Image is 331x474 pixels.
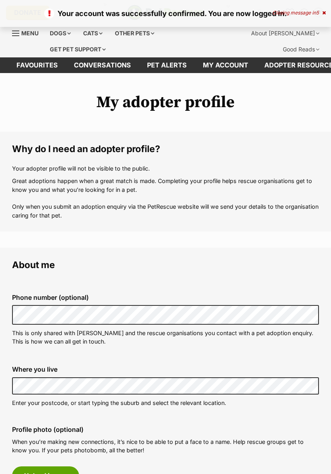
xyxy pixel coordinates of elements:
a: Menu [12,25,44,40]
div: Good Reads [277,41,325,57]
p: Enter your postcode, or start typing the suburb and select the relevant location. [12,399,319,407]
p: Great adoptions happen when a great match is made. Completing your profile helps rescue organisat... [12,177,319,220]
div: Dogs [44,25,76,41]
a: Pet alerts [139,57,195,73]
p: Your adopter profile will not be visible to the public. [12,164,319,173]
a: Favourites [8,57,66,73]
div: About [PERSON_NAME] [245,25,325,41]
a: My account [195,57,256,73]
label: Phone number (optional) [12,294,319,301]
a: conversations [66,57,139,73]
label: Where you live [12,366,319,373]
p: When you’re making new connections, it’s nice to be able to put a face to a name. Help rescue gro... [12,437,319,455]
span: Menu [21,30,39,37]
legend: Why do I need an adopter profile? [12,144,319,154]
p: This is only shared with [PERSON_NAME] and the rescue organisations you contact with a pet adopti... [12,329,319,346]
div: Cats [78,25,108,41]
div: Other pets [109,25,160,41]
div: Get pet support [44,41,111,57]
label: Profile photo (optional) [12,426,319,433]
legend: About me [12,260,319,270]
